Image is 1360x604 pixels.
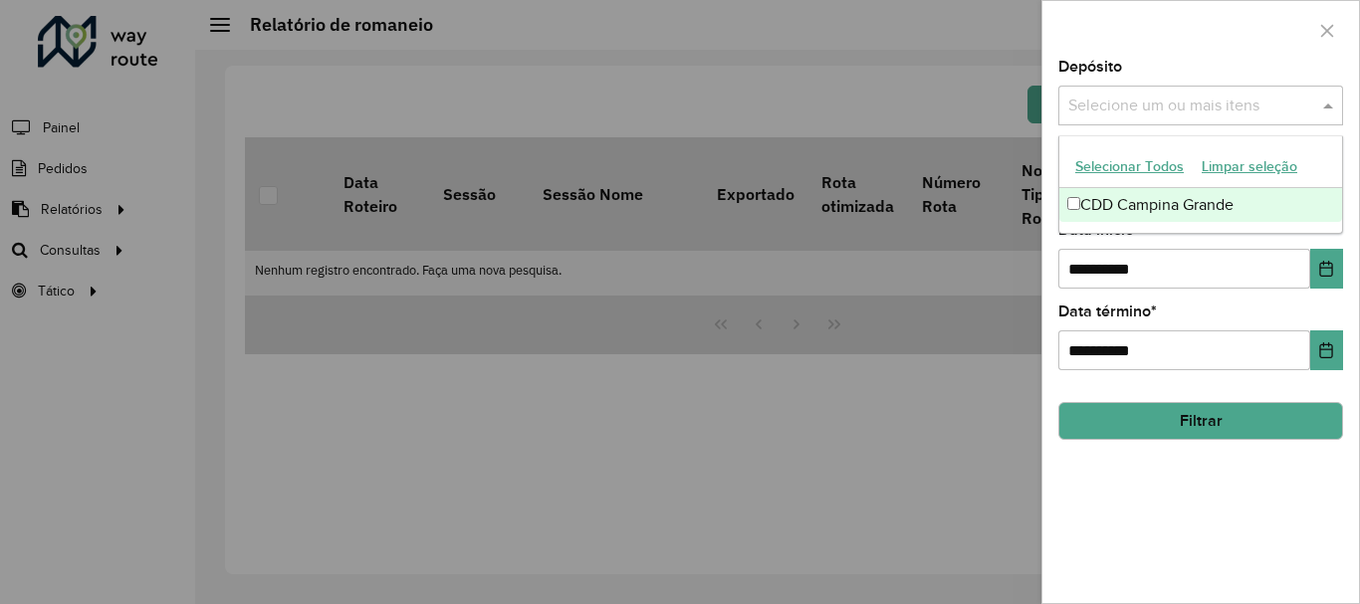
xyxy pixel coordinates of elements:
button: Choose Date [1310,330,1343,370]
div: CDD Campina Grande [1059,188,1342,222]
button: Choose Date [1310,249,1343,289]
button: Filtrar [1058,402,1343,440]
label: Depósito [1058,55,1122,79]
ng-dropdown-panel: Options list [1058,135,1343,234]
label: Data término [1058,300,1157,323]
button: Limpar seleção [1193,151,1306,182]
button: Selecionar Todos [1066,151,1193,182]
